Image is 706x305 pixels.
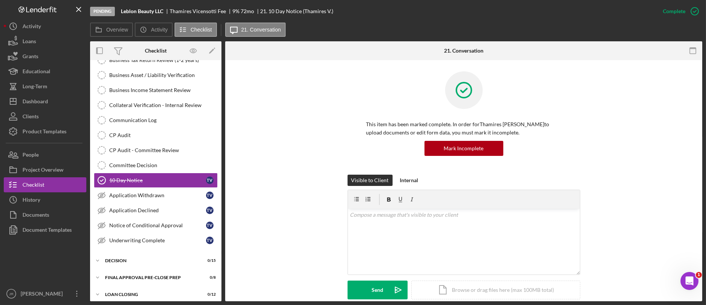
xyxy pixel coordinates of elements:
button: Activity [135,23,172,37]
div: Notice of Conditional Approval [109,222,206,228]
div: T V [206,207,214,214]
div: [PERSON_NAME] [19,286,68,303]
a: Long-Term [4,79,86,94]
a: Notice of Conditional ApprovalTV [94,218,218,233]
a: Communication Log [94,113,218,128]
div: Committee Decision [109,162,217,168]
button: Product Templates [4,124,86,139]
button: Complete [655,4,702,19]
button: Visible to Client [348,175,393,186]
button: Send [348,281,408,299]
div: Loan Closing [105,292,197,297]
div: Long-Term [23,79,47,96]
div: Underwriting Complete [109,237,206,243]
button: History [4,192,86,207]
div: Complete [663,4,685,19]
button: Project Overview [4,162,86,177]
div: Internal [400,175,418,186]
button: Mark Incomplete [425,141,503,156]
text: JR [9,292,14,296]
div: Mark Incomplete [444,141,484,156]
button: Documents [4,207,86,222]
button: 21. Conversation [225,23,286,37]
div: Application Declined [109,207,206,213]
div: Loans [23,34,36,51]
button: Grants [4,49,86,64]
div: Application Withdrawn [109,192,206,198]
div: 21. Conversation [444,48,483,54]
div: Decision [105,258,197,263]
div: Communication Log [109,117,217,123]
div: CP Audit - Committee Review [109,147,217,153]
iframe: Intercom live chat [680,272,698,290]
div: 0 / 8 [202,275,216,280]
span: 1 [696,272,702,278]
a: Application WithdrawnTV [94,188,218,203]
div: T V [206,222,214,229]
div: 10 Day Notice [109,177,206,183]
button: Checklist [175,23,217,37]
div: Checklist [145,48,167,54]
div: 0 / 12 [202,292,216,297]
button: Educational [4,64,86,79]
button: Checklist [4,177,86,192]
div: Visible to Client [351,175,389,186]
label: 21. Conversation [241,27,281,33]
a: Committee Decision [94,158,218,173]
button: Clients [4,109,86,124]
label: Activity [151,27,167,33]
a: Business Asset / Liability Verification [94,68,218,83]
div: Thamires Vicensotti Fee [170,8,232,14]
div: Documents [23,207,49,224]
button: Document Templates [4,222,86,237]
div: Dashboard [23,94,48,111]
a: CP Audit [94,128,218,143]
div: Business Tax Return Review (1-2 years) [109,57,217,63]
button: Dashboard [4,94,86,109]
div: Clients [23,109,39,126]
div: Product Templates [23,124,66,141]
div: Send [372,281,383,299]
button: JR[PERSON_NAME] [4,286,86,301]
div: People [23,147,39,164]
div: Grants [23,49,38,66]
a: Underwriting CompleteTV [94,233,218,248]
div: Business Income Statement Review [109,87,217,93]
a: Business Tax Return Review (1-2 years) [94,53,218,68]
div: T V [206,192,214,199]
label: Checklist [191,27,212,33]
button: Internal [396,175,422,186]
a: 10 Day NoticeTV [94,173,218,188]
div: Checklist [23,177,44,194]
div: CP Audit [109,132,217,138]
div: Collateral Verification - Internal Review [109,102,217,108]
div: T V [206,237,214,244]
div: Business Asset / Liability Verification [109,72,217,78]
label: Overview [106,27,128,33]
button: Activity [4,19,86,34]
div: Project Overview [23,162,63,179]
div: T V [206,177,214,184]
div: 9 % [232,8,239,14]
button: Loans [4,34,86,49]
div: Educational [23,64,50,81]
a: Application DeclinedTV [94,203,218,218]
button: Overview [90,23,133,37]
a: CP Audit - Committee Review [94,143,218,158]
div: Pending [90,7,115,16]
button: People [4,147,86,162]
div: History [23,192,40,209]
div: Final Approval Pre-Close Prep [105,275,197,280]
